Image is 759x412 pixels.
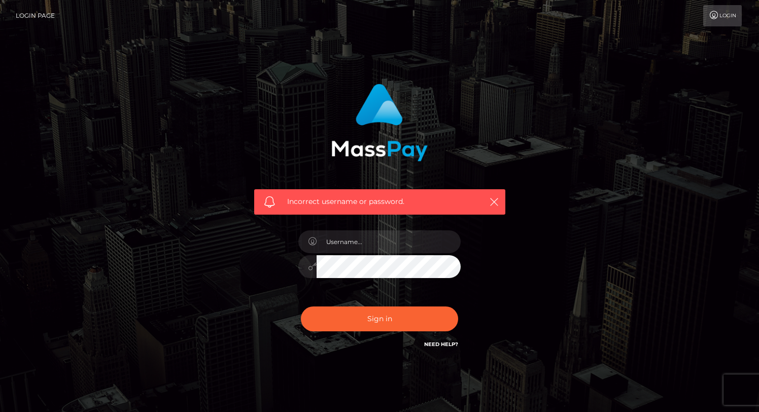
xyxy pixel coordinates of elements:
[301,306,458,331] button: Sign in
[317,230,461,253] input: Username...
[703,5,742,26] a: Login
[287,196,472,207] span: Incorrect username or password.
[331,84,428,161] img: MassPay Login
[424,341,458,348] a: Need Help?
[16,5,55,26] a: Login Page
